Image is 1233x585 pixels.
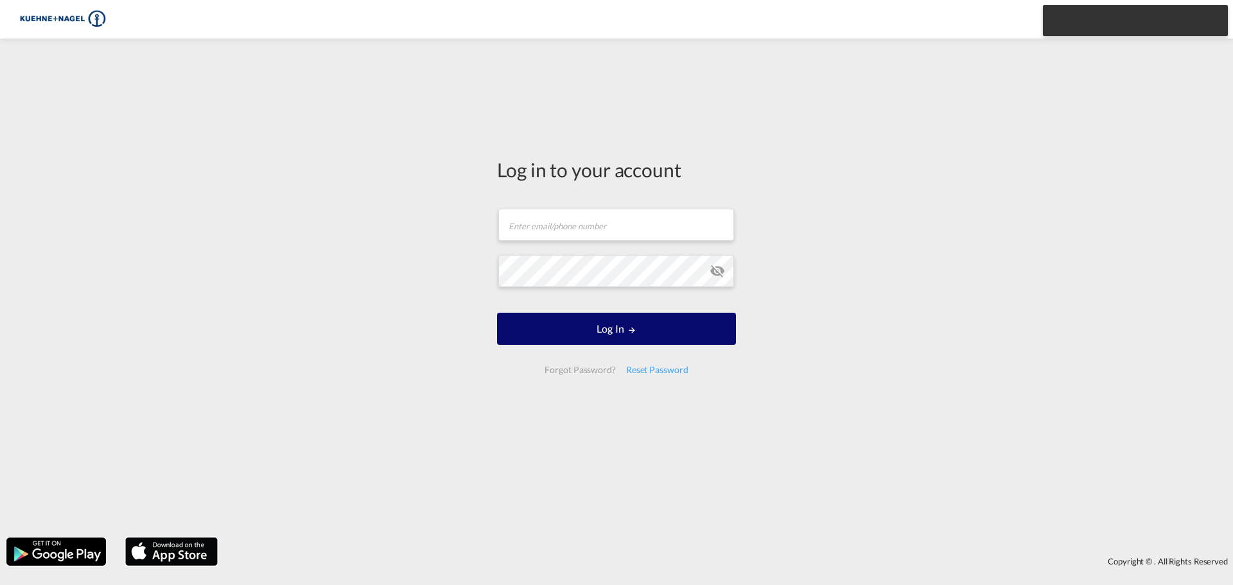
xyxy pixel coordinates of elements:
[498,209,734,241] input: Enter email/phone number
[224,550,1233,572] div: Copyright © . All Rights Reserved
[621,358,694,381] div: Reset Password
[19,5,106,34] img: 36441310f41511efafde313da40ec4a4.png
[539,358,620,381] div: Forgot Password?
[124,536,219,567] img: apple.png
[710,263,725,279] md-icon: icon-eye-off
[497,156,736,183] div: Log in to your account
[5,536,107,567] img: google.png
[497,313,736,345] button: LOGIN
